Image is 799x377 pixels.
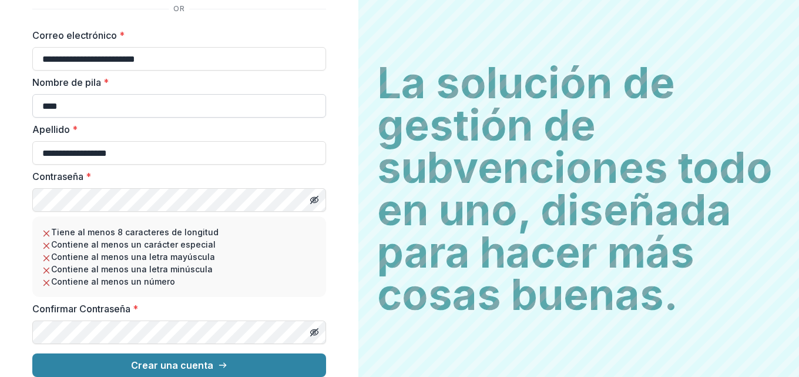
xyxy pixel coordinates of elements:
[32,76,101,88] font: Nombre de pila
[32,171,83,182] font: Contraseña
[51,276,175,286] font: Contiene al menos un número
[51,227,219,237] font: Tiene al menos 8 caracteres de longitud
[131,359,213,371] font: Crear una cuenta
[32,124,70,135] font: Apellido
[32,353,326,377] button: Crear una cuenta
[51,239,216,249] font: Contiene al menos un carácter especial
[305,191,324,209] button: Activar o desactivar la visibilidad de la contraseña
[51,252,215,262] font: Contiene al menos una letra mayúscula
[305,323,324,342] button: Activar o desactivar la visibilidad de la contraseña
[32,303,130,315] font: Confirmar Contraseña
[51,264,213,274] font: Contiene al menos una letra minúscula
[32,29,117,41] font: Correo electrónico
